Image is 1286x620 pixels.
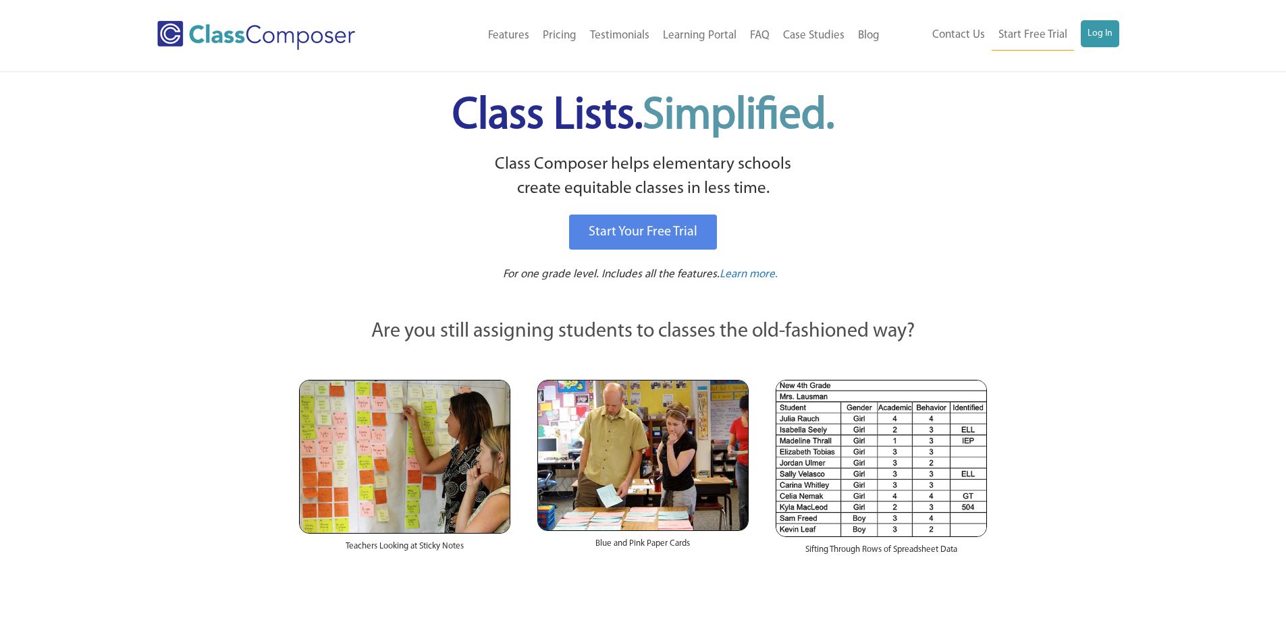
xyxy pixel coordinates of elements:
a: Start Free Trial [992,20,1074,51]
a: Learn more. [720,266,778,283]
span: Class Lists. [452,94,834,138]
img: Spreadsheets [776,380,987,537]
img: Teachers Looking at Sticky Notes [299,380,510,534]
nav: Header Menu [410,21,886,51]
a: Log In [1081,20,1119,47]
p: Class Composer helps elementary schools create equitable classes in less time. [297,152,990,202]
div: Sifting Through Rows of Spreadsheet Data [776,537,987,569]
span: Start Your Free Trial [589,225,697,239]
a: Pricing [536,21,583,51]
p: Are you still assigning students to classes the old-fashioned way? [299,317,988,347]
a: Blog [851,21,886,51]
div: Blue and Pink Paper Cards [537,531,749,563]
a: Contact Us [926,20,992,50]
a: Features [481,21,536,51]
span: For one grade level. Includes all the features. [503,269,720,280]
div: Teachers Looking at Sticky Notes [299,534,510,566]
img: Blue and Pink Paper Cards [537,380,749,530]
a: Start Your Free Trial [569,215,717,250]
a: FAQ [743,21,776,51]
nav: Header Menu [886,20,1119,51]
span: Learn more. [720,269,778,280]
span: Simplified. [643,94,834,138]
a: Testimonials [583,21,656,51]
a: Case Studies [776,21,851,51]
a: Learning Portal [656,21,743,51]
img: Class Composer [157,21,355,50]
